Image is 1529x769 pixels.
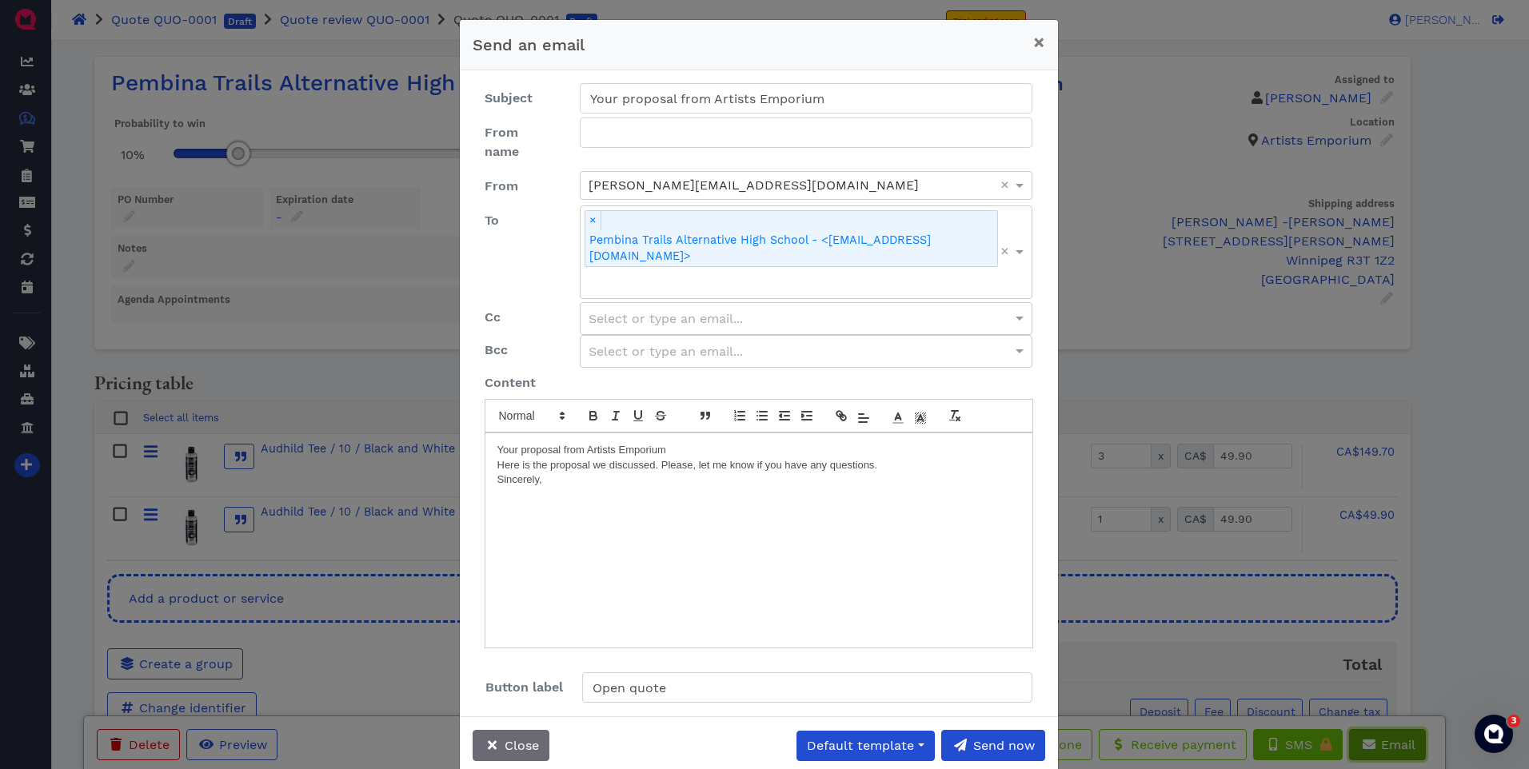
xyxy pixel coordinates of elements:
span: × [1033,31,1045,54]
span: Pembina Trails Alternative High School - <[EMAIL_ADDRESS][DOMAIN_NAME]> [585,230,998,265]
span: Bcc [485,342,508,357]
p: Your proposal from Artists Emporium [497,443,1020,457]
span: Close [502,738,539,753]
span: Send an email [473,35,585,54]
iframe: Intercom live chat [1475,715,1513,753]
span: Clear value [998,172,1012,199]
span: × [1000,177,1009,192]
span: Content [485,375,536,390]
span: To [485,213,499,228]
p: Here is the proposal we discussed. Please, let me know if you have any questions. [497,458,1020,472]
button: Close [473,730,549,761]
p: Sincerely, [497,472,1020,487]
span: Subject [485,90,533,106]
span: [PERSON_NAME][EMAIL_ADDRESS][DOMAIN_NAME] [589,177,919,193]
span: 3 [1507,715,1520,727]
span: × [1000,244,1009,258]
div: Select or type an email... [581,303,1032,334]
span: Clear all [998,206,1012,297]
span: Send now [971,738,1035,753]
div: Select or type an email... [581,336,1032,367]
span: Button label [485,679,563,695]
span: Cc [485,309,501,325]
button: Default template [796,731,934,761]
span: × [585,211,601,230]
span: From [485,178,518,193]
button: Send now [941,730,1045,761]
button: Close [1020,20,1058,65]
span: From name [485,125,519,159]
